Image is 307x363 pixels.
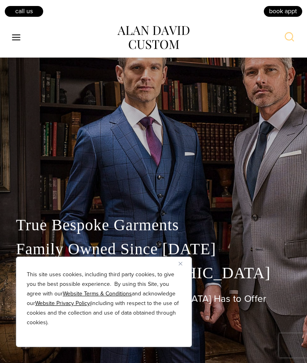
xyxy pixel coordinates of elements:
p: This site uses cookies, including third party cookies, to give you the best possible experience. ... [27,270,181,327]
img: alan david custom [118,26,189,49]
button: Open menu [8,30,25,45]
button: View Search Form [280,28,299,47]
button: Close [179,259,188,268]
a: Website Privacy Policy [35,299,90,307]
a: Call Us [4,5,44,17]
a: book appt [263,5,303,17]
p: True Bespoke Garments Family Owned Since [DATE] Made in the [GEOGRAPHIC_DATA] [16,213,291,285]
img: Close [179,262,182,265]
a: Website Terms & Conditions [63,289,132,298]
